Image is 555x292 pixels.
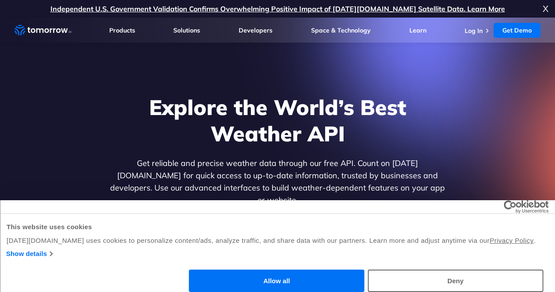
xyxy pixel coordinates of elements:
a: Independent U.S. Government Validation Confirms Overwhelming Positive Impact of [DATE][DOMAIN_NAM... [50,4,505,13]
a: Space & Technology [311,26,371,34]
a: Products [109,26,135,34]
a: Learn [409,26,426,34]
div: [DATE][DOMAIN_NAME] uses cookies to personalize content/ads, analyze traffic, and share data with... [7,235,548,246]
a: Get Demo [494,23,541,38]
p: Get reliable and precise weather data through our free API. Count on [DATE][DOMAIN_NAME] for quic... [108,157,447,206]
h1: Explore the World’s Best Weather API [108,94,447,147]
a: Show details [6,249,52,259]
a: Usercentrics Cookiebot - opens in a new window [472,200,548,213]
div: This website uses cookies [7,222,548,232]
button: Deny [368,270,543,292]
a: Developers [239,26,272,34]
button: Allow all [189,270,365,292]
a: Solutions [173,26,200,34]
a: Log In [465,27,483,35]
a: Privacy Policy [490,237,534,244]
a: Home link [14,24,72,37]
